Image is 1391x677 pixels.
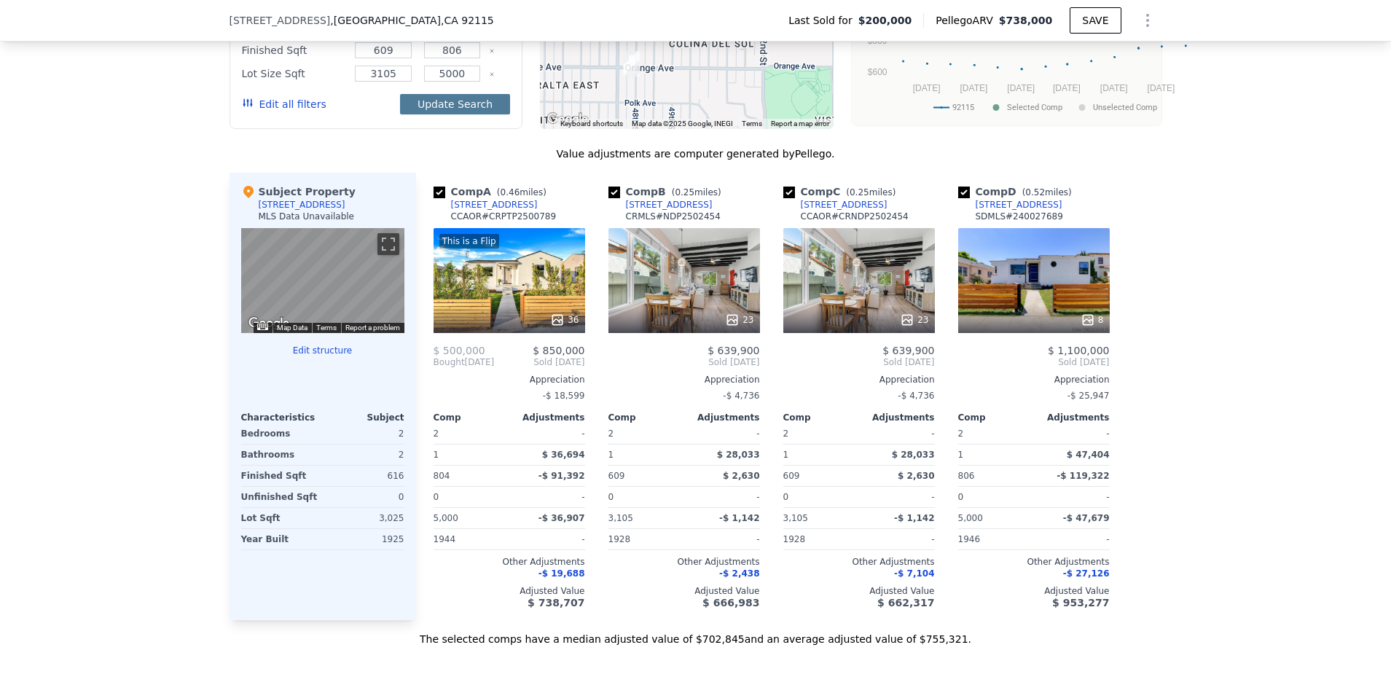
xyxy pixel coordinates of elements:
span: $ 639,900 [882,345,934,356]
div: - [1037,423,1110,444]
span: 0 [608,492,614,502]
div: 3,025 [326,508,404,528]
div: Lot Sqft [241,508,320,528]
div: Adjusted Value [783,585,935,597]
text: [DATE] [1007,83,1035,93]
div: Appreciation [783,374,935,386]
button: Keyboard shortcuts [560,119,623,129]
div: 1946 [958,529,1031,549]
span: Sold [DATE] [783,356,935,368]
div: [STREET_ADDRESS] [451,199,538,211]
span: -$ 19,688 [538,568,585,579]
span: Bought [434,356,465,368]
span: -$ 25,947 [1067,391,1110,401]
div: SDMLS # 240027689 [976,211,1063,222]
div: Adjusted Value [434,585,585,597]
span: $200,000 [858,13,912,28]
div: Adjustments [859,412,935,423]
span: $ 47,404 [1067,450,1110,460]
div: The selected comps have a median adjusted value of $702,845 and an average adjusted value of $755... [230,620,1162,646]
div: Map [241,228,404,333]
div: - [512,423,585,444]
div: Adjusted Value [608,585,760,597]
div: Other Adjustments [783,556,935,568]
div: This is a Flip [439,234,499,249]
div: 36 [550,313,579,327]
span: $ 2,630 [723,471,759,481]
text: 92115 [952,103,974,112]
span: 0.25 [675,187,694,197]
span: $ 639,900 [708,345,759,356]
button: Map Data [277,323,307,333]
span: Map data ©2025 Google, INEGI [632,120,733,128]
span: 804 [434,471,450,481]
div: 1 [434,445,506,465]
div: Lot Size Sqft [242,63,347,84]
div: Comp [783,412,859,423]
span: Sold [DATE] [608,356,760,368]
a: [STREET_ADDRESS] [958,199,1062,211]
div: - [512,487,585,507]
span: -$ 47,679 [1063,513,1110,523]
span: -$ 4,736 [723,391,759,401]
div: Adjusted Value [958,585,1110,597]
span: -$ 36,907 [538,513,585,523]
div: - [1037,529,1110,549]
div: Value adjustments are computer generated by Pellego . [230,146,1162,161]
div: CCAOR # CRPTP2500789 [451,211,557,222]
span: [STREET_ADDRESS] [230,13,331,28]
div: CCAOR # CRNDP2502454 [801,211,909,222]
div: 8 [1081,313,1104,327]
button: Update Search [400,94,510,114]
div: Comp [958,412,1034,423]
a: Open this area in Google Maps (opens a new window) [544,110,592,129]
span: ( miles) [840,187,901,197]
text: [DATE] [1053,83,1081,93]
span: -$ 119,322 [1057,471,1109,481]
div: - [862,529,935,549]
div: 1 [608,445,681,465]
span: $ 500,000 [434,345,485,356]
div: Comp C [783,184,902,199]
button: SAVE [1070,7,1121,34]
div: - [687,423,760,444]
span: $ 1,100,000 [1048,345,1110,356]
text: [DATE] [960,83,987,93]
span: 0.46 [501,187,520,197]
div: Finished Sqft [241,466,320,486]
span: ( miles) [666,187,727,197]
span: Pellego ARV [936,13,999,28]
div: [STREET_ADDRESS] [259,199,345,211]
text: [DATE] [913,83,941,93]
span: 5,000 [958,513,983,523]
div: Adjustments [684,412,760,423]
div: MLS Data Unavailable [259,211,355,222]
div: Adjustments [1034,412,1110,423]
div: - [1037,487,1110,507]
a: Terms [316,324,337,332]
div: CRMLS # NDP2502454 [626,211,721,222]
span: 3,105 [608,513,633,523]
img: Google [544,110,592,129]
text: [DATE] [1100,83,1128,93]
div: 2 [326,423,404,444]
span: $ 662,317 [877,597,934,608]
div: [STREET_ADDRESS] [626,199,713,211]
div: Adjustments [509,412,585,423]
div: - [862,487,935,507]
span: 0 [434,492,439,502]
button: Show Options [1133,6,1162,35]
span: -$ 91,392 [538,471,585,481]
span: 0.52 [1025,187,1045,197]
span: $ 666,983 [702,597,759,608]
div: Other Adjustments [958,556,1110,568]
a: [STREET_ADDRESS] [434,199,538,211]
button: Keyboard shortcuts [257,324,267,330]
div: Comp B [608,184,727,199]
div: 4182 48th St [624,52,640,77]
div: 23 [725,313,753,327]
div: [STREET_ADDRESS] [801,199,888,211]
div: Bathrooms [241,445,320,465]
div: Unfinished Sqft [241,487,320,507]
div: Appreciation [434,374,585,386]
